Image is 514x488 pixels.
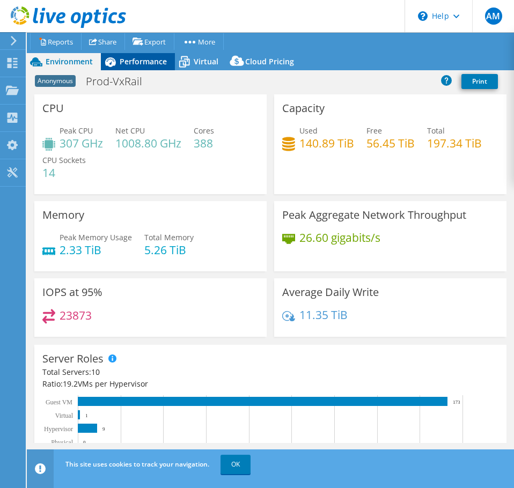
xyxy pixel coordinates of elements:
h4: 26.60 gigabits/s [299,232,380,243]
text: Hypervisor [44,425,73,433]
svg: \n [418,11,428,21]
span: Total [427,125,445,136]
h4: 23873 [60,309,92,321]
span: Free [366,125,382,136]
a: Share [81,33,125,50]
a: OK [221,455,251,474]
h3: Server Roles [42,353,104,365]
h4: 14 [42,167,86,179]
a: More [174,33,224,50]
span: Total Memory [144,232,194,242]
a: Reports [30,33,82,50]
h4: 1008.80 GHz [115,137,181,149]
text: Physical [51,439,73,446]
text: Virtual [55,412,74,419]
span: Virtual [194,56,218,66]
text: 9 [102,426,105,432]
h3: Capacity [282,102,325,114]
h3: Peak Aggregate Network Throughput [282,209,466,221]
span: CPU Sockets [42,155,86,165]
span: Net CPU [115,125,145,136]
h4: 140.89 TiB [299,137,354,149]
span: AM [485,8,502,25]
h4: 388 [194,137,214,149]
h1: Prod-VxRail [81,76,159,87]
text: 0 [83,440,86,445]
span: Peak CPU [60,125,93,136]
span: Peak Memory Usage [60,232,132,242]
h4: 5.26 TiB [144,244,194,256]
h3: Memory [42,209,84,221]
h4: 2.33 TiB [60,244,132,256]
text: Guest VM [46,398,72,406]
span: 10 [91,367,100,377]
h3: Average Daily Write [282,286,379,298]
a: Print [461,74,498,89]
span: Cores [194,125,214,136]
span: This site uses cookies to track your navigation. [65,460,209,469]
h3: CPU [42,102,64,114]
div: Total Servers: [42,366,270,378]
h4: 11.35 TiB [299,309,348,321]
a: Export [124,33,174,50]
span: Anonymous [35,75,76,87]
h3: IOPS at 95% [42,286,102,298]
span: 19.2 [63,379,78,389]
h4: 197.34 TiB [427,137,482,149]
text: 1 [85,413,88,418]
span: Used [299,125,318,136]
text: 173 [453,400,460,405]
h4: 307 GHz [60,137,103,149]
h4: 56.45 TiB [366,137,415,149]
span: Performance [120,56,167,66]
span: Cloud Pricing [245,56,294,66]
span: Environment [46,56,93,66]
div: Ratio: VMs per Hypervisor [42,378,498,390]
